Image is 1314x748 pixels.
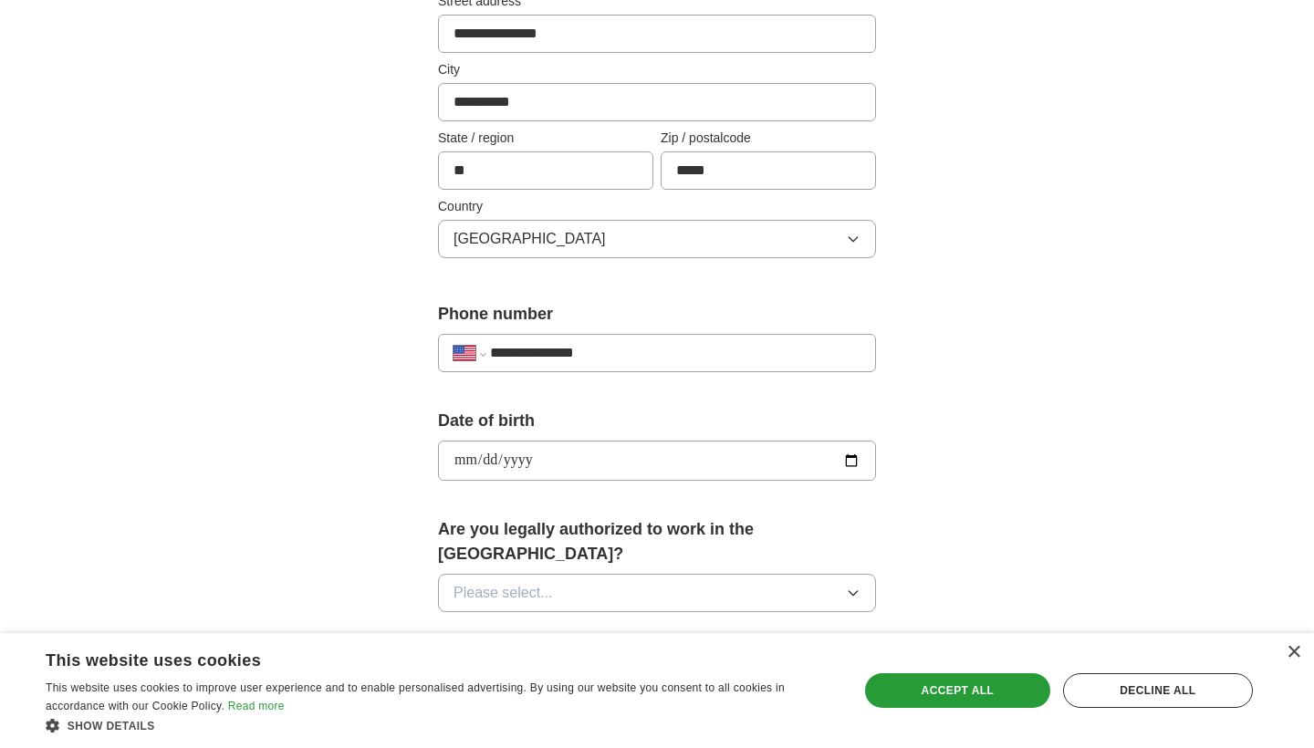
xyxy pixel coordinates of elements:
[438,409,876,433] label: Date of birth
[454,228,606,250] span: [GEOGRAPHIC_DATA]
[438,197,876,216] label: Country
[438,60,876,79] label: City
[438,129,653,148] label: State / region
[68,720,155,732] span: Show details
[438,302,876,327] label: Phone number
[865,673,1050,708] div: Accept all
[46,716,835,734] div: Show details
[438,220,876,258] button: [GEOGRAPHIC_DATA]
[454,582,553,604] span: Please select...
[228,700,285,712] a: Read more, opens a new window
[438,517,876,566] label: Are you legally authorized to work in the [GEOGRAPHIC_DATA]?
[661,129,876,148] label: Zip / postalcode
[46,644,789,671] div: This website uses cookies
[1063,673,1253,708] div: Decline all
[46,681,785,712] span: This website uses cookies to improve user experience and to enable personalised advertising. By u...
[1287,646,1300,660] div: Close
[438,574,876,612] button: Please select...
